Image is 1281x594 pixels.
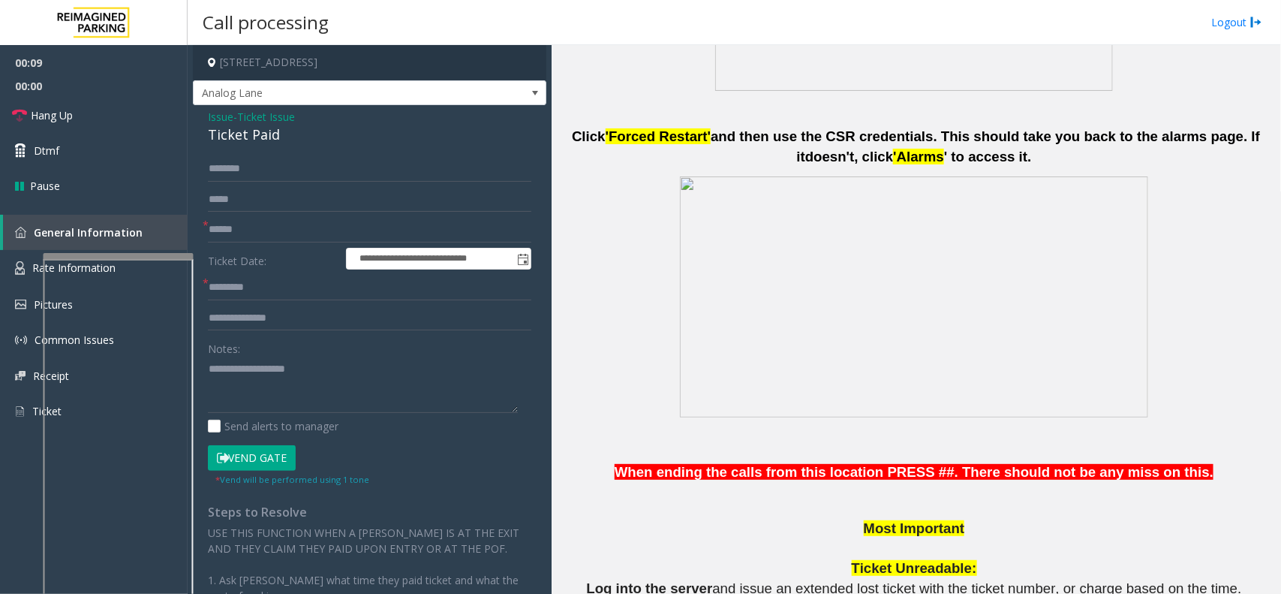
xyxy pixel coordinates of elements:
img: logout [1250,14,1262,30]
span: Ticket Issue [237,109,295,125]
span: Rate Information [32,261,116,275]
img: 'icon' [15,371,26,381]
span: Pictures [34,297,73,312]
img: 'icon' [15,334,27,346]
span: Issue [208,109,233,125]
span: and then use the CSR credentials. This should take you back to the alarms page. If it [711,128,1260,164]
span: Click [572,128,606,144]
a: General Information [3,215,188,250]
span: , click [855,149,894,164]
span: - [233,110,295,124]
label: Send alerts to manager [208,418,338,434]
img: 'icon' [15,405,25,418]
img: 'icon' [15,261,25,275]
h4: [STREET_ADDRESS] [193,45,546,80]
span: Pause [30,178,60,194]
span: Dtmf [34,143,59,158]
button: Vend Gate [208,445,296,471]
small: Vend will be performed using 1 tone [215,474,369,485]
label: Notes: [208,336,240,357]
span: Toggle popup [514,249,531,270]
span: Most Important [864,520,965,536]
a: Logout [1211,14,1262,30]
span: Ticket Unreadable: [852,560,977,576]
label: Ticket Date: [204,248,342,270]
span: ' to access it. [944,149,1031,164]
span: . There should not be any miss on this. [955,464,1213,480]
span: Ticket [32,404,62,418]
h3: Call processing [195,4,336,41]
h4: Steps to Resolve [208,505,531,520]
span: doesn't [805,149,855,164]
img: 'icon' [15,300,26,309]
span: Common Issues [35,333,114,347]
div: Ticket Paid [208,125,531,145]
span: 'Alarms [893,149,944,164]
span: Hang Up [31,107,73,123]
span: Analog Lane [194,81,475,105]
span: General Information [34,225,143,240]
span: When ending the calls from this location PRESS ## [615,464,955,480]
span: 'Forced Restart' [606,128,711,144]
span: Receipt [33,369,69,383]
img: 'icon' [15,227,26,238]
